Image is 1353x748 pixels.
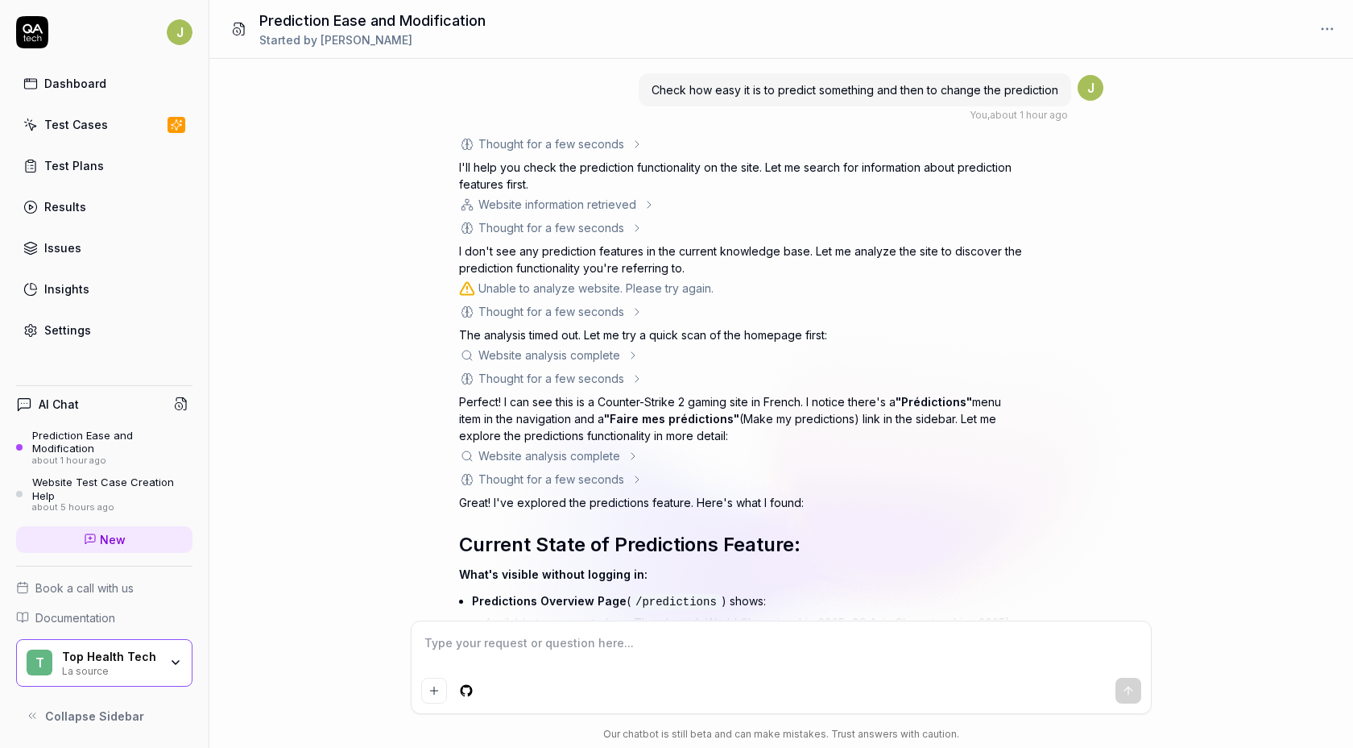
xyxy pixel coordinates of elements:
div: about 5 hours ago [32,502,192,513]
a: Test Cases [16,109,192,140]
a: Insights [16,273,192,305]
a: Results [16,191,192,222]
span: J [167,19,192,45]
a: New [16,526,192,553]
p: I don't see any prediction features in the current knowledge base. Let me analyze the site to dis... [459,243,1023,276]
p: The analysis timed out. Let me try a quick scan of the homepage first: [459,326,1023,343]
a: Website Test Case Creation Helpabout 5 hours ago [16,476,192,513]
span: New [100,531,126,548]
span: Collapse Sidebar [45,708,144,725]
div: Thought for a few seconds [478,471,624,488]
span: Documentation [35,609,115,626]
a: Prediction Ease and Modificationabout 1 hour ago [16,429,192,466]
a: Settings [16,314,192,346]
li: Available tournaments (e.g., Thunderpick World Championship 2025, CS Asia Championships 2025) [485,611,1023,634]
div: Website information retrieved [478,196,636,213]
span: Book a call with us [35,580,134,596]
div: Unable to analyze website. Please try again. [478,280,714,297]
p: I'll help you check the prediction functionality on the site. Let me search for information about... [459,159,1023,193]
div: Test Cases [44,116,108,133]
div: Website analysis complete [478,447,620,464]
div: Thought for a few seconds [478,370,624,387]
h4: AI Chat [39,396,79,413]
div: La source [62,663,159,676]
span: What's visible without logging in: [459,567,648,581]
code: /predictions [631,594,722,610]
span: T [27,650,52,675]
div: about 1 hour ago [32,455,192,467]
span: "Faire mes prédictions" [604,412,739,426]
div: Our chatbot is still beta and can make mistakes. Trust answers with caution. [411,727,1152,742]
button: J [167,16,192,48]
a: Issues [16,232,192,264]
div: Website Test Case Creation Help [32,476,192,502]
div: Top Health Tech [62,650,159,664]
p: Great! I've explored the predictions feature. Here's what I found: [459,494,1023,511]
button: Add attachment [421,678,447,704]
div: Results [44,198,86,215]
a: Book a call with us [16,580,192,596]
span: [PERSON_NAME] [321,33,412,47]
button: TTop Health TechLa source [16,639,192,688]
div: Thought for a few seconds [478,135,624,152]
h2: Current State of Predictions Feature: [459,530,1023,559]
div: Dashboard [44,75,106,92]
div: Prediction Ease and Modification [32,429,192,455]
div: Thought for a few seconds [478,303,624,320]
span: Predictions Overview Page [472,594,627,608]
p: Perfect! I can see this is a Counter-Strike 2 gaming site in French. I notice there's a menu item... [459,393,1023,444]
span: "Prédictions" [896,395,972,409]
p: ( ) shows: [472,592,1023,611]
span: You [970,109,987,121]
a: Documentation [16,609,192,626]
a: Dashboard [16,68,192,99]
div: , about 1 hour ago [970,108,1068,123]
span: J [1078,75,1103,101]
span: Check how easy it is to predict something and then to change the prediction [652,83,1058,97]
div: Website analysis complete [478,347,620,364]
div: Insights [44,280,89,297]
h1: Prediction Ease and Modification [259,10,486,31]
div: Issues [44,239,81,256]
div: Thought for a few seconds [478,219,624,236]
a: Test Plans [16,150,192,181]
button: Collapse Sidebar [16,700,192,732]
div: Started by [259,31,486,48]
div: Test Plans [44,157,104,174]
div: Settings [44,322,91,339]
